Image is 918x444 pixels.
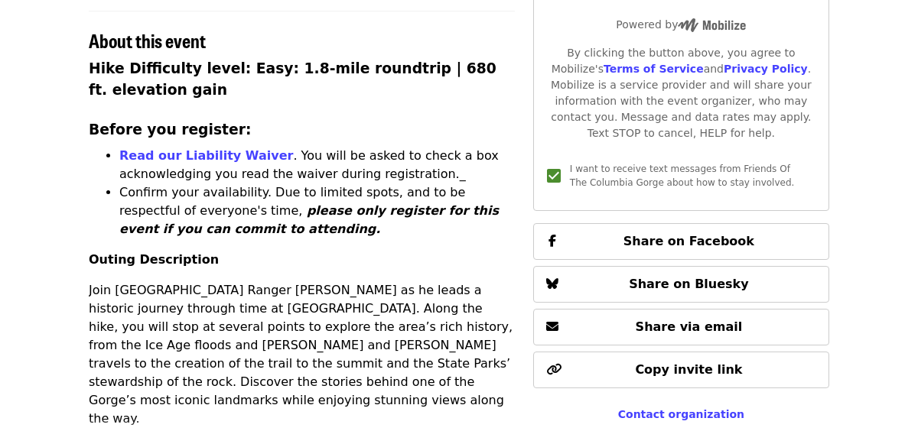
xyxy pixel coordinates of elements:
span: About this event [89,27,206,53]
h3: Before you register: [89,119,515,141]
span: Copy invite link [635,362,742,377]
a: Privacy Policy [724,63,808,75]
a: Terms of Service [604,63,704,75]
img: Powered by Mobilize [678,18,746,32]
span: I want to receive text messages from Friends Of The Columbia Gorge about how to stay involved. [570,164,795,188]
p: . You will be asked to check a box acknowledging you read the waiver during registration._ [119,147,515,183]
span: Powered by [616,18,746,31]
span: Share via email [636,319,743,334]
button: Share on Bluesky [533,266,829,303]
button: Share via email [533,309,829,345]
p: Join [GEOGRAPHIC_DATA] Ranger [PERSON_NAME] as he leads a historic journey through time at [GEOGR... [89,281,515,428]
div: By clicking the button above, you agree to Mobilize's and . Mobilize is a service provider and wi... [546,45,816,141]
strong: Outing Description [89,252,219,267]
p: Confirm your availability. Due to limited spots, and to be respectful of everyone's time, [119,183,515,238]
a: Contact organization [618,408,744,420]
a: Read our Liability Waiver [119,148,293,163]
span: Share on Facebook [623,234,754,248]
button: Share on Facebook [533,223,829,260]
span: Share on Bluesky [629,277,749,291]
em: please only register for this event if you can commit to attending. [119,203,499,236]
h3: Hike Difficulty level: Easy: 1.8-mile roundtrip | 680 ft. elevation gain [89,58,515,101]
button: Copy invite link [533,352,829,388]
